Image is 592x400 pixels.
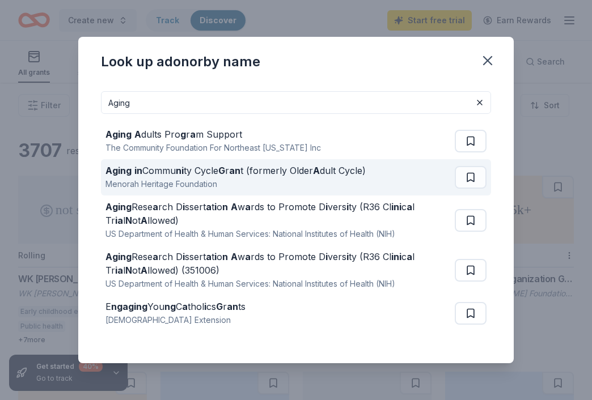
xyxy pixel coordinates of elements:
div: E You C thol cs r ts [105,300,246,313]
strong: an [227,301,238,312]
strong: G [218,165,225,176]
div: Commu ty Cycle r t (formerly Older dult Cycle) [105,164,366,177]
strong: ni [176,165,184,176]
strong: A [141,215,147,226]
strong: N [125,265,132,276]
strong: ng [164,301,176,312]
div: dults Pro r m Support [105,127,321,141]
strong: i [214,201,217,212]
strong: i [325,251,328,262]
strong: ngaging [111,301,147,312]
strong: Aging [105,129,132,140]
strong: A [141,265,147,276]
strong: a [190,129,196,140]
strong: A [231,201,238,212]
strong: N [125,215,132,226]
strong: a [245,251,251,262]
div: Menorah Heritage Foundation [105,177,366,191]
strong: a [245,201,251,212]
strong: a [206,201,212,212]
strong: Aging [105,201,132,212]
strong: ia [115,265,123,276]
div: [DEMOGRAPHIC_DATA] Extension [105,313,246,327]
strong: a [153,201,158,212]
div: Rese rch D ssert t o w rds to Promote D vers ty (R36 Cl c l Tr l ot llowed) (351006) [105,250,450,277]
div: US Department of Health & Human Services: National Institutes of Health (NIH) [105,277,450,291]
div: Look up a donor by name [101,53,260,71]
strong: Aging [105,251,132,262]
strong: g [180,129,186,140]
div: US Department of Health & Human Services: National Institutes of Health (NIH) [105,227,450,241]
strong: an [229,165,240,176]
strong: i [346,251,349,262]
strong: in [134,165,142,176]
strong: A [134,129,141,140]
strong: Aging [105,165,132,176]
strong: i [204,301,206,312]
strong: ini [391,201,401,212]
strong: ia [115,215,123,226]
strong: i [183,201,185,212]
strong: G [216,301,223,312]
strong: ini [391,251,401,262]
div: The Community Foundation For Northeast [US_STATE] Inc [105,141,321,155]
strong: a [182,301,188,312]
strong: A [231,251,238,262]
strong: a [407,201,412,212]
strong: i [325,201,328,212]
strong: a [206,251,212,262]
strong: a [153,251,158,262]
strong: n [222,201,228,212]
strong: i [214,251,217,262]
strong: i [346,201,349,212]
strong: a [407,251,412,262]
strong: A [313,165,320,176]
div: Rese rch D ssert t o w rds to Promote D vers ty (R36 Cl c l Tr l ot llowed) [105,200,450,227]
input: Search [101,91,491,114]
strong: i [183,251,185,262]
strong: n [222,251,228,262]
